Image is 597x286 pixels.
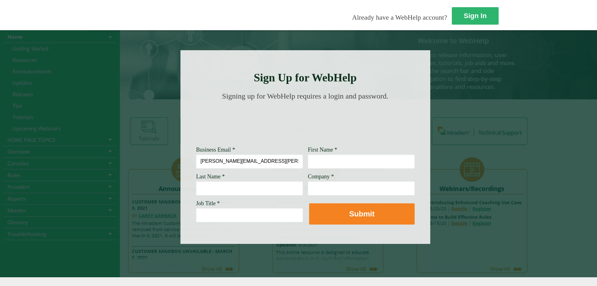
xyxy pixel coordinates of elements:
a: Sign In [452,7,499,25]
img: Need Credentials? Sign up below. Have Credentials? Use the sign-in button. [200,107,411,138]
span: Job Title * [196,200,220,206]
span: Signing up for WebHelp requires a login and password. [222,92,388,100]
span: First Name * [308,147,337,153]
span: Company * [308,173,334,180]
strong: Submit [349,210,374,218]
strong: Sign Up for WebHelp [254,71,357,84]
span: Last Name * [196,173,225,180]
strong: Sign In [464,12,486,20]
span: Business Email * [196,147,235,153]
button: Submit [309,203,415,225]
span: Already have a WebHelp account? [352,13,447,21]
